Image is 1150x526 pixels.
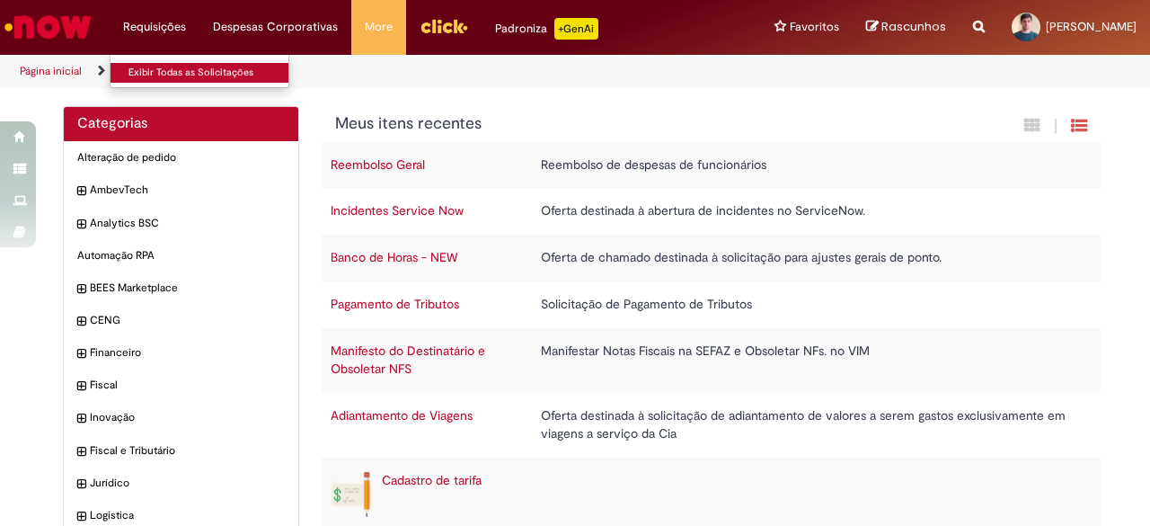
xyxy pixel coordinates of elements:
[90,378,285,393] span: Fiscal
[77,443,85,461] i: expandir categoria Fiscal e Tributário
[64,304,298,337] div: expandir categoria CENG CENG
[90,281,285,296] span: BEES Marketplace
[532,142,1083,189] td: Reembolso de despesas de funcionários
[1046,19,1137,34] span: [PERSON_NAME]
[64,141,298,174] div: Alteração de pedido
[64,467,298,500] div: expandir categoria Jurídico Jurídico
[64,239,298,272] div: Automação RPA
[77,281,85,299] i: expandir categoria BEES Marketplace
[1024,117,1040,134] i: Exibição em cartão
[331,156,425,173] a: Reembolso Geral
[532,188,1083,235] td: Oferta destinada à abertura de incidentes no ServiceNow.
[331,407,473,423] a: Adiantamento de Viagens
[77,410,85,428] i: expandir categoria Inovação
[322,328,1101,393] tr: Manifesto do Destinatário e Obsoletar NFS Manifestar Notas Fiscais na SEFAZ e Obsoletar NFs. no VIM
[322,188,1101,235] tr: Incidentes Service Now Oferta destinada à abertura de incidentes no ServiceNow.
[322,393,1101,458] tr: Adiantamento de Viagens Oferta destinada à solicitação de adiantamento de valores a serem gastos ...
[90,443,285,459] span: Fiscal e Tributário
[77,183,85,201] i: expandir categoria AmbevTech
[322,235,1101,281] tr: Banco de Horas - NEW Oferta de chamado destinada à solicitação para ajustes gerais de ponto.
[382,472,482,488] a: Cadastro de tarifa
[213,18,338,36] span: Despesas Corporativas
[13,55,753,88] ul: Trilhas de página
[532,328,1083,393] td: Manifestar Notas Fiscais na SEFAZ e Obsoletar NFs. no VIM
[90,183,285,198] span: AmbevTech
[322,142,1101,189] tr: Reembolso Geral Reembolso de despesas de funcionários
[77,248,285,263] span: Automação RPA
[331,296,459,312] a: Pagamento de Tributos
[881,18,946,35] span: Rascunhos
[123,18,186,36] span: Requisições
[64,369,298,402] div: expandir categoria Fiscal Fiscal
[64,272,298,305] div: expandir categoria BEES Marketplace BEES Marketplace
[77,378,85,396] i: expandir categoria Fiscal
[1071,117,1087,134] i: Exibição de grade
[90,508,285,523] span: Logistica
[335,115,893,133] h1: {"description":"","title":"Meus itens recentes"} Categoria
[1054,116,1057,137] span: |
[77,216,85,234] i: expandir categoria Analytics BSC
[532,235,1083,281] td: Oferta de chamado destinada à solicitação para ajustes gerais de ponto.
[532,281,1083,328] td: Solicitação de Pagamento de Tributos
[554,18,598,40] p: +GenAi
[90,345,285,361] span: Financeiro
[331,472,373,517] img: Cadastro de tarifa
[365,18,393,36] span: More
[20,64,82,78] a: Página inicial
[331,202,464,218] a: Incidentes Service Now
[90,313,285,328] span: CENG
[110,54,289,88] ul: Requisições
[64,174,298,207] div: expandir categoria AmbevTech AmbevTech
[866,19,946,36] a: Rascunhos
[64,434,298,468] div: expandir categoria Fiscal e Tributário Fiscal e Tributário
[495,18,598,40] div: Padroniza
[64,336,298,370] div: expandir categoria Financeiro Financeiro
[64,207,298,240] div: expandir categoria Analytics BSC Analytics BSC
[77,116,285,132] h2: Categorias
[77,313,85,331] i: expandir categoria CENG
[790,18,839,36] span: Favoritos
[90,476,285,491] span: Jurídico
[420,13,468,40] img: click_logo_yellow_360x200.png
[64,401,298,434] div: expandir categoria Inovação Inovação
[322,281,1101,328] tr: Pagamento de Tributos Solicitação de Pagamento de Tributos
[90,410,285,425] span: Inovação
[331,249,457,265] a: Banco de Horas - NEW
[77,476,85,494] i: expandir categoria Jurídico
[532,393,1083,458] td: Oferta destinada à solicitação de adiantamento de valores a serem gastos exclusivamente em viagen...
[90,216,285,231] span: Analytics BSC
[77,150,285,165] span: Alteração de pedido
[331,343,485,377] a: Manifesto do Destinatário e Obsoletar NFS
[111,63,308,83] a: Exibir Todas as Solicitações
[77,508,85,526] i: expandir categoria Logistica
[77,345,85,363] i: expandir categoria Financeiro
[2,9,94,45] img: ServiceNow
